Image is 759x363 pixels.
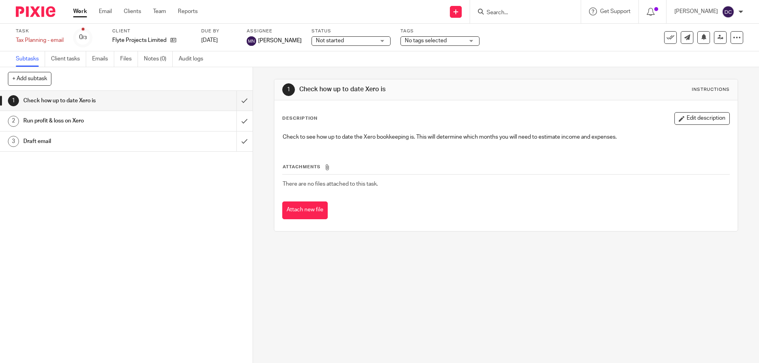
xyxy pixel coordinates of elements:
[258,37,302,45] span: [PERSON_NAME]
[51,51,86,67] a: Client tasks
[282,115,317,122] p: Description
[8,136,19,147] div: 3
[170,37,176,43] i: Open client page
[674,112,730,125] button: Edit description
[99,8,112,15] a: Email
[16,28,64,34] label: Task
[486,9,557,17] input: Search
[247,36,256,46] img: Megan Nairn
[201,28,237,34] label: Due by
[681,31,693,44] a: Send new email to Flyte Projects Limited
[282,201,328,219] button: Attach new file
[8,116,19,127] div: 2
[236,91,253,111] div: Mark as done
[16,36,64,44] div: Tax Planning - email
[178,8,198,15] a: Reports
[405,38,447,43] span: No tags selected
[312,28,391,34] label: Status
[112,28,191,34] label: Client
[236,111,253,131] div: Mark as done
[697,31,710,44] button: Snooze task
[23,115,160,127] h1: Run profit & loss on Xero
[600,9,631,14] span: Get Support
[144,51,173,67] a: Notes (0)
[299,85,523,94] h1: Check how up to date Xero is
[79,33,87,42] div: 0
[112,36,166,44] p: Flyte Projects Limited
[16,51,45,67] a: Subtasks
[201,38,218,43] span: [DATE]
[23,135,160,147] h1: Draft email
[283,133,729,141] p: Check to see how up to date the Xero bookkeeping is. This will determine which months you will ne...
[674,8,718,15] p: [PERSON_NAME]
[722,6,734,18] img: svg%3E
[236,132,253,151] div: Mark as done
[92,51,114,67] a: Emails
[283,181,378,187] span: There are no files attached to this task.
[8,95,19,106] div: 1
[316,38,344,43] span: Not started
[400,28,480,34] label: Tags
[153,8,166,15] a: Team
[282,83,295,96] div: 1
[179,51,209,67] a: Audit logs
[283,165,321,169] span: Attachments
[16,6,55,17] img: Pixie
[120,51,138,67] a: Files
[247,28,302,34] label: Assignee
[23,95,160,107] h1: Check how up to date Xero is
[8,72,51,85] button: + Add subtask
[73,8,87,15] a: Work
[124,8,141,15] a: Clients
[714,31,727,44] a: Reassign task
[83,36,87,40] small: /3
[692,87,730,93] div: Instructions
